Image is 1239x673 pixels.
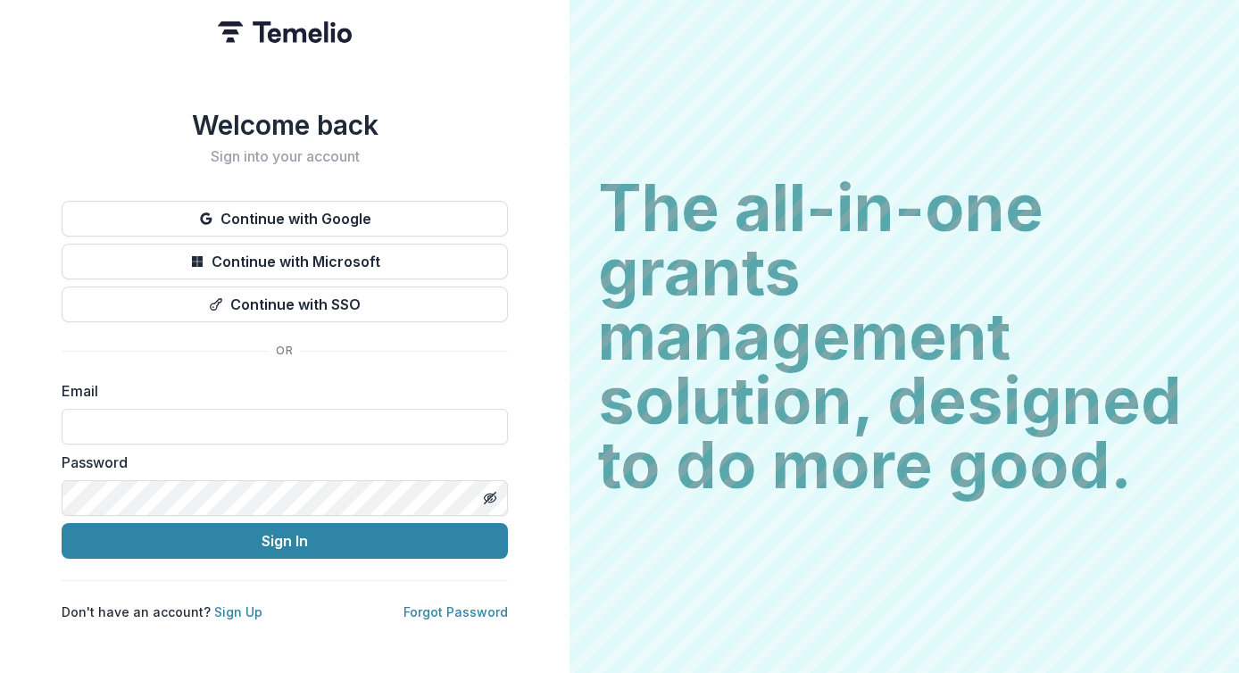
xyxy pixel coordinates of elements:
a: Sign Up [214,604,262,619]
button: Continue with SSO [62,287,508,322]
img: Temelio [218,21,352,43]
button: Continue with Google [62,201,508,237]
button: Toggle password visibility [476,484,504,512]
a: Forgot Password [403,604,508,619]
h2: Sign into your account [62,148,508,165]
p: Don't have an account? [62,602,262,621]
button: Sign In [62,523,508,559]
button: Continue with Microsoft [62,244,508,279]
h1: Welcome back [62,109,508,141]
label: Password [62,452,497,473]
label: Email [62,380,497,402]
